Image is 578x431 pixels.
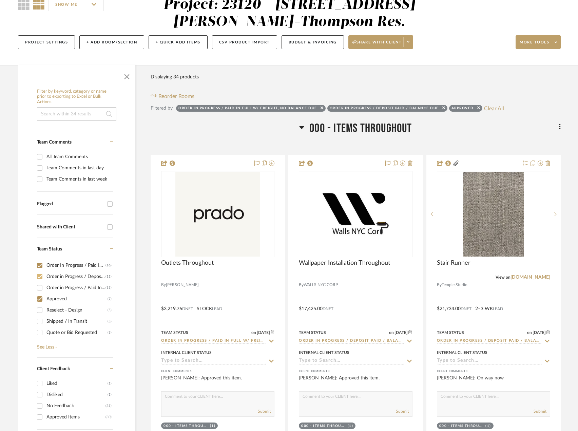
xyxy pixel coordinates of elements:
span: Stair Runner [437,259,470,267]
span: 000 - ITEMS THROUGHOUT [309,121,412,136]
div: Order In Progress / Paid In Full w/ Freight, No Balance due [46,260,105,271]
button: Submit [258,408,271,414]
span: By [437,282,442,288]
div: Internal Client Status [161,350,212,356]
span: Temple Studio [442,282,467,288]
span: WALLS NYC CORP [304,282,338,288]
span: [PERSON_NAME] [166,282,199,288]
button: CSV Product Import [212,35,277,49]
span: on [389,331,394,335]
div: (1) [108,389,112,400]
div: (1) [108,378,112,389]
button: Submit [396,408,409,414]
span: on [251,331,256,335]
div: Team Comments in last week [46,174,112,185]
div: 000 - ITEMS THROUGHOUT [301,424,346,429]
img: Wallpaper Installation Throughout [313,172,398,257]
input: Search within 34 results [37,107,116,121]
div: Filtered by [151,105,173,112]
button: Submit [534,408,546,414]
a: [DOMAIN_NAME] [510,275,550,280]
span: View on [496,275,510,279]
div: Disliked [46,389,108,400]
input: Type to Search… [437,338,542,344]
div: All Team Comments [46,151,112,162]
div: Team Comments in last day [46,163,112,173]
span: By [299,282,304,288]
div: (30) [105,412,112,423]
button: Project Settings [18,35,75,49]
div: Internal Client Status [299,350,349,356]
div: (1) [210,424,216,429]
span: Client Feedback [37,367,70,371]
button: Close [120,69,134,82]
div: Team Status [161,330,188,336]
h6: Filter by keyword, category or name prior to exporting to Excel or Bulk Actions [37,89,116,105]
div: Shared with Client [37,224,104,230]
input: Type to Search… [299,358,404,364]
input: Type to Search… [437,358,542,364]
span: By [161,282,166,288]
div: Flagged [37,201,104,207]
span: Reorder Rooms [158,92,194,100]
button: Share with client [348,35,413,49]
div: (3) [108,327,112,338]
div: No Feedback [46,400,105,411]
button: Clear All [484,104,504,113]
div: 0 [299,171,412,257]
button: Budget & Invoicing [282,35,344,49]
button: More tools [516,35,561,49]
div: Order in Progress / Deposit Paid / Balance due [330,106,439,113]
div: Reselect - Design [46,305,108,316]
div: [PERSON_NAME]: On way now [437,375,550,388]
div: Internal Client Status [437,350,487,356]
img: Outlets Throughout [175,172,260,257]
div: (3) [108,338,112,349]
div: [PERSON_NAME]: Approved this item. [161,375,274,388]
div: Order in Progress / Deposit Paid / Balance due [46,271,105,282]
button: Reorder Rooms [151,92,194,100]
input: Type to Search… [161,338,266,344]
div: Order In Progress / Paid In Full w/ Freight, No Balance due [178,106,317,113]
div: 000 - ITEMS THROUGHOUT [439,424,484,429]
div: (5) [108,316,112,327]
span: More tools [520,40,549,50]
div: (31) [105,400,112,411]
div: Quote or Bid Requested [46,327,108,338]
div: 0 [161,171,274,257]
input: Type to Search… [299,338,404,344]
div: (11) [105,282,112,293]
div: (1) [485,424,491,429]
button: + Add Room/Section [79,35,144,49]
div: (7) [108,294,112,304]
span: Team Status [37,247,62,251]
div: Shipped / In Transit [46,316,108,327]
span: [DATE] [532,330,546,335]
input: Type to Search… [161,358,266,364]
div: [PERSON_NAME]: Approved this item. [299,375,412,388]
div: Approved [46,294,108,304]
a: See Less - [35,339,113,350]
span: [DATE] [256,330,271,335]
div: Approved Items [46,412,105,423]
div: (1) [348,424,353,429]
div: (16) [105,260,112,271]
div: 000 - ITEMS THROUGHOUT [163,424,208,429]
div: (5) [108,305,112,316]
button: + Quick Add Items [149,35,208,49]
div: Order in Progress / Paid In Full / Freight Due to Ship [46,282,105,293]
span: Outlets Throughout [161,259,214,267]
span: Wallpaper Installation Throughout [299,259,390,267]
span: on [527,331,532,335]
img: Stair Runner [463,172,524,257]
span: Share with client [352,40,402,50]
div: Displaying 34 products [151,70,199,84]
div: Liked [46,378,108,389]
div: Returned to Vendor / Reselect [46,338,108,349]
div: Team Status [299,330,326,336]
div: Team Status [437,330,464,336]
div: Approved [451,106,474,113]
div: (11) [105,271,112,282]
span: [DATE] [394,330,408,335]
span: Team Comments [37,140,72,145]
